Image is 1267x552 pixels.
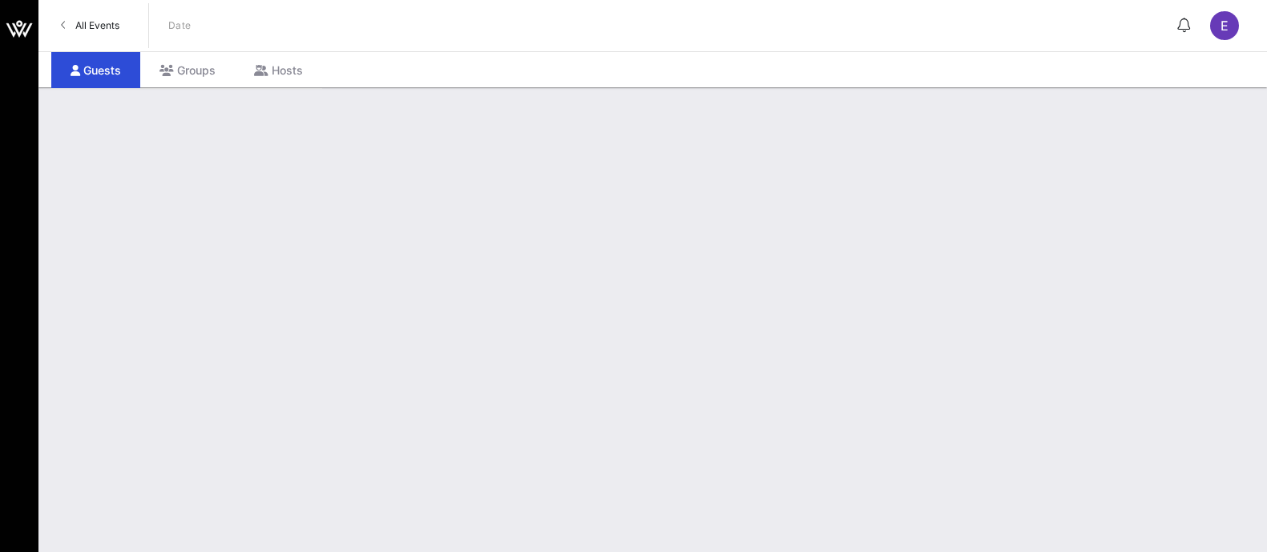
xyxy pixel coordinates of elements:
div: Groups [140,52,235,88]
span: All Events [75,19,119,31]
span: E [1221,18,1229,34]
p: Date [168,18,192,34]
div: Hosts [235,52,322,88]
a: All Events [51,13,129,38]
div: Guests [51,52,140,88]
div: E [1210,11,1239,40]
